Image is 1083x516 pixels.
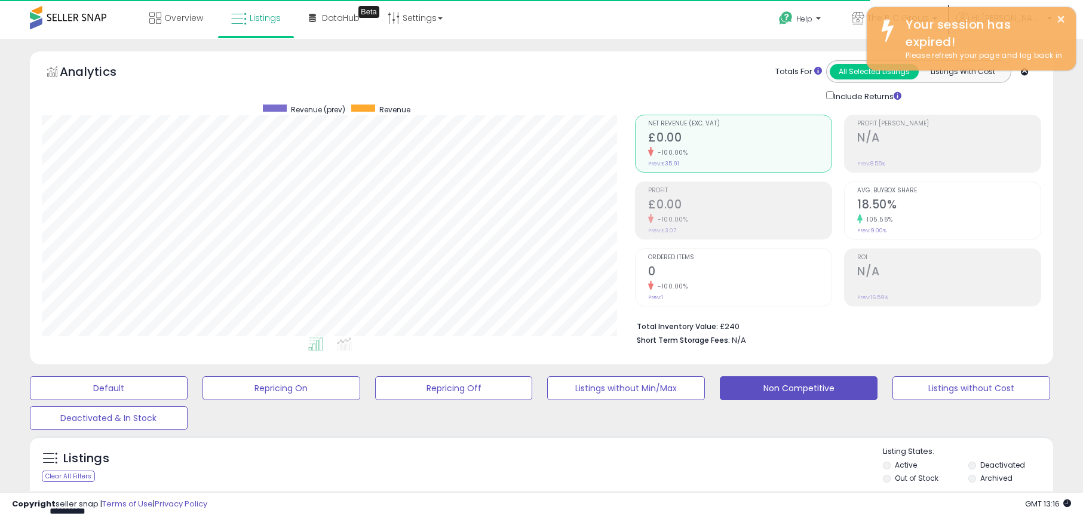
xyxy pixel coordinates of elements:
[857,160,885,167] small: Prev: 8.55%
[895,473,938,483] label: Out of Stock
[732,334,746,346] span: N/A
[30,376,188,400] button: Default
[897,50,1067,62] div: Please refresh your page and log back in
[637,318,1032,333] li: £240
[648,188,832,194] span: Profit
[375,376,533,400] button: Repricing Off
[895,460,917,470] label: Active
[358,6,379,18] div: Tooltip anchor
[164,12,203,24] span: Overview
[379,105,410,115] span: Revenue
[980,473,1013,483] label: Archived
[1025,498,1071,509] span: 2025-09-15 13:16 GMT
[648,265,832,281] h2: 0
[775,66,822,78] div: Totals For
[155,498,207,509] a: Privacy Policy
[42,471,95,482] div: Clear All Filters
[637,335,730,345] b: Short Term Storage Fees:
[918,64,1007,79] button: Listings With Cost
[637,321,718,331] b: Total Inventory Value:
[30,406,188,430] button: Deactivated & In Stock
[63,450,109,467] h5: Listings
[654,215,688,224] small: -100.00%
[796,14,812,24] span: Help
[892,376,1050,400] button: Listings without Cost
[648,121,832,127] span: Net Revenue (Exc. VAT)
[547,376,705,400] button: Listings without Min/Max
[857,265,1041,281] h2: N/A
[291,105,345,115] span: Revenue (prev)
[769,2,833,39] a: Help
[250,12,281,24] span: Listings
[897,16,1067,50] div: Your session has expired!
[654,282,688,291] small: -100.00%
[648,294,663,301] small: Prev: 1
[648,198,832,214] h2: £0.00
[857,131,1041,147] h2: N/A
[857,198,1041,214] h2: 18.50%
[648,131,832,147] h2: £0.00
[830,64,919,79] button: All Selected Listings
[857,254,1041,261] span: ROI
[857,121,1041,127] span: Profit [PERSON_NAME]
[863,215,893,224] small: 105.56%
[857,227,886,234] small: Prev: 9.00%
[883,446,1053,457] p: Listing States:
[778,11,793,26] i: Get Help
[648,254,832,261] span: Ordered Items
[203,376,360,400] button: Repricing On
[12,499,207,510] div: seller snap | |
[817,89,916,103] div: Include Returns
[648,227,676,234] small: Prev: £3.07
[322,12,360,24] span: DataHub
[980,460,1025,470] label: Deactivated
[1056,12,1066,27] button: ×
[857,188,1041,194] span: Avg. Buybox Share
[102,498,153,509] a: Terms of Use
[12,498,56,509] strong: Copyright
[720,376,878,400] button: Non Competitive
[857,294,888,301] small: Prev: 16.59%
[654,148,688,157] small: -100.00%
[60,63,140,83] h5: Analytics
[648,160,679,167] small: Prev: £35.91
